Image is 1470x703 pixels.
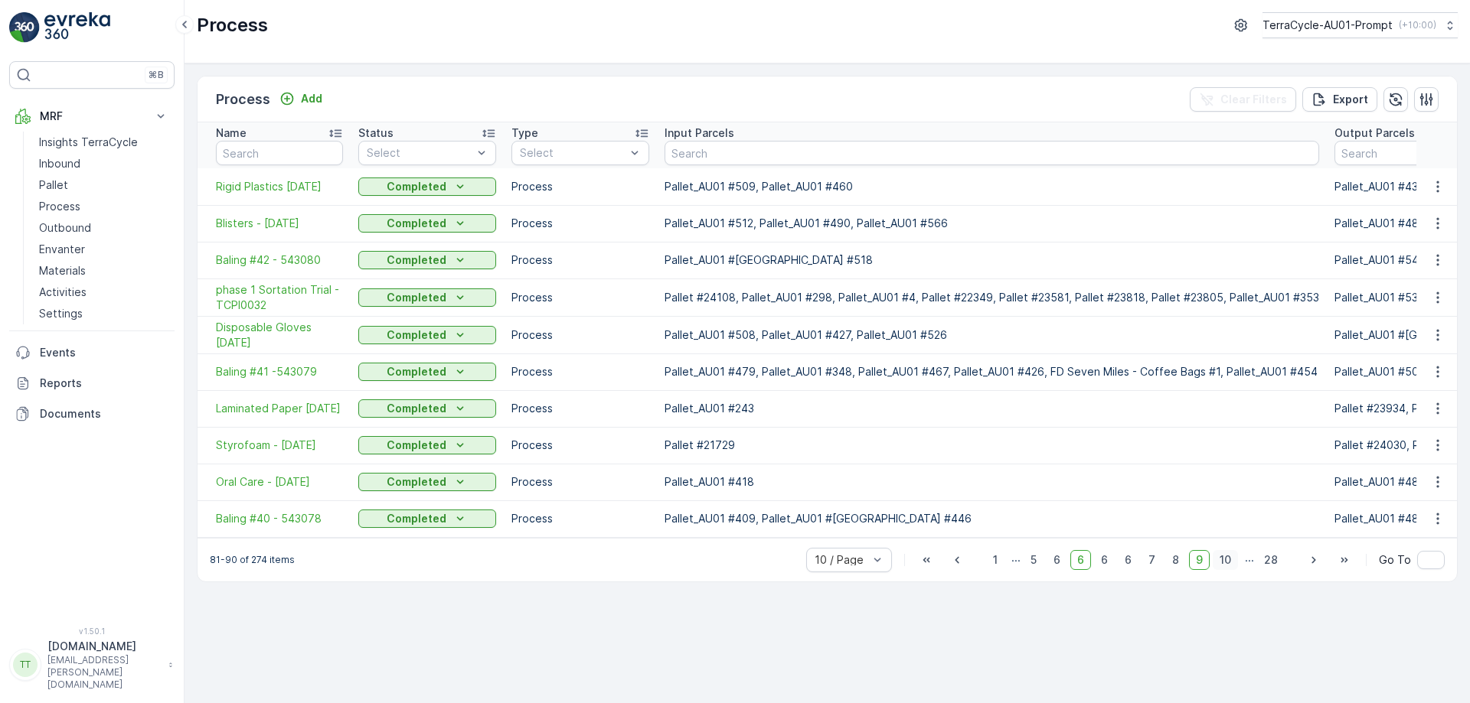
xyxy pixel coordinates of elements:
button: Completed [358,326,496,344]
button: Completed [358,436,496,454]
p: Select [520,145,626,161]
p: Pallet_AU01 #[GEOGRAPHIC_DATA] #518 [665,252,1319,268]
p: Pallet #21729 [665,438,1319,453]
button: Completed [358,214,496,233]
p: Process [511,474,649,490]
a: Baling #40 - 543078 [216,511,343,526]
span: 28 [1257,550,1285,570]
a: Events [9,337,175,368]
button: Completed [358,399,496,418]
p: Pallet_AU01 #243 [665,401,1319,416]
button: Completed [358,363,496,381]
a: Activities [33,282,175,303]
button: Export [1302,87,1377,112]
p: Completed [387,327,446,343]
a: Inbound [33,153,175,174]
p: Add [301,91,322,106]
input: Search [665,141,1319,165]
p: 81-90 of 274 items [210,554,295,566]
span: Disposable Gloves [DATE] [216,320,343,350]
p: Completed [387,290,446,305]
p: Materials [39,263,86,278]
a: Laminated Paper 10.4.25 [216,401,343,416]
p: Input Parcels [665,125,734,141]
a: Settings [33,303,175,324]
a: Reports [9,368,175,399]
button: TerraCycle-AU01-Prompt(+10:00) [1263,12,1458,38]
img: logo [9,12,40,43]
p: Pallet [39,177,68,193]
a: Documents [9,399,175,429]
p: Select [367,145,472,161]
span: 9 [1189,550,1210,570]
span: v 1.50.1 [9,627,175,636]
span: 6 [1070,550,1091,570]
p: Pallet_AU01 #409, Pallet_AU01 #[GEOGRAPHIC_DATA] #446 [665,511,1319,526]
p: Clear Filters [1220,92,1287,107]
p: Process [511,327,649,343]
button: Completed [358,288,496,307]
button: Add [273,90,328,108]
button: Completed [358,509,496,528]
a: Styrofoam - 9.4.25 [216,438,343,453]
button: Completed [358,251,496,269]
span: 1 [986,550,1004,570]
span: 6 [1094,550,1115,570]
span: 6 [1118,550,1138,570]
p: Process [216,89,270,110]
a: Baling #42 - 543080 [216,252,343,268]
p: Pallet_AU01 #479, Pallet_AU01 #348, Pallet_AU01 #467, Pallet_AU01 #426, FD Seven Miles - Coffee B... [665,364,1319,379]
p: ... [1245,550,1254,570]
a: Materials [33,260,175,282]
p: Completed [387,401,446,416]
p: Pallet #24108, Pallet_AU01 #298, Pallet_AU01 #4, Pallet #22349, Pallet #23581, Pallet #23818, Pal... [665,290,1319,305]
p: Events [40,345,168,360]
p: Type [511,125,538,141]
p: Process [511,364,649,379]
p: ⌘B [149,69,164,81]
p: Pallet_AU01 #508, Pallet_AU01 #427, Pallet_AU01 #526 [665,327,1319,343]
input: Search [216,141,343,165]
a: Pallet [33,174,175,196]
span: Oral Care - [DATE] [216,474,343,490]
p: Process [197,13,268,37]
a: Insights TerraCycle [33,132,175,153]
a: Outbound [33,217,175,239]
p: Reports [40,376,168,391]
span: Baling #41 -543079 [216,364,343,379]
p: Activities [39,285,87,300]
p: Pallet_AU01 #509, Pallet_AU01 #460 [665,179,1319,194]
p: MRF [40,109,144,124]
p: Completed [387,474,446,490]
p: Inbound [39,156,80,171]
button: TT[DOMAIN_NAME][EMAIL_ADDRESS][PERSON_NAME][DOMAIN_NAME] [9,639,175,691]
p: Pallet_AU01 #418 [665,474,1319,490]
p: Outbound [39,220,91,236]
a: Oral Care - 9.4.25 [216,474,343,490]
p: ... [1011,550,1021,570]
p: Export [1333,92,1368,107]
a: Envanter [33,239,175,260]
p: Pallet_AU01 #512, Pallet_AU01 #490, Pallet_AU01 #566 [665,216,1319,231]
p: ( +10:00 ) [1399,19,1436,31]
button: Clear Filters [1190,87,1296,112]
p: [EMAIL_ADDRESS][PERSON_NAME][DOMAIN_NAME] [47,654,161,691]
a: Process [33,196,175,217]
p: Process [511,216,649,231]
a: phase 1 Sortation Trial - TCPI0032 [216,282,343,313]
button: Completed [358,473,496,491]
p: Process [511,511,649,526]
img: logo_light-DOdMpM7g.png [44,12,110,43]
p: Process [39,199,80,214]
p: TerraCycle-AU01-Prompt [1263,18,1393,33]
span: 6 [1047,550,1067,570]
p: Completed [387,252,446,268]
p: Process [511,438,649,453]
span: Blisters - [DATE] [216,216,343,231]
p: Status [358,125,394,141]
p: Completed [387,179,446,194]
a: Blisters - 8.5.25 [216,216,343,231]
